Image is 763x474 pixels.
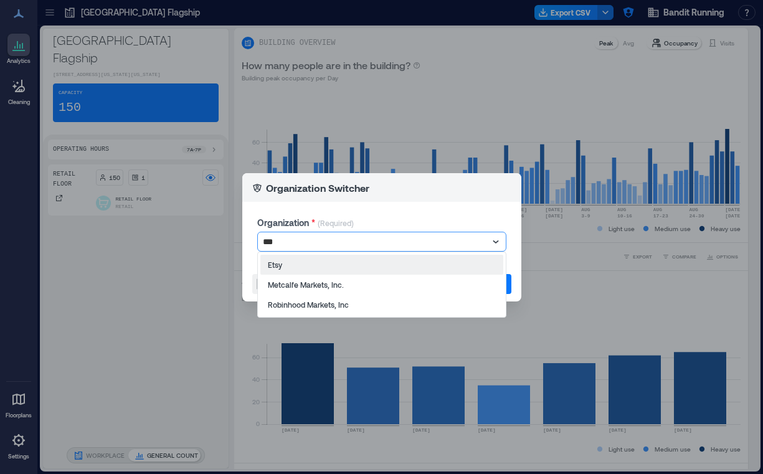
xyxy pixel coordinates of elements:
[252,274,310,294] button: Turn Off
[257,217,315,229] label: Organization
[318,218,354,232] p: (Required)
[266,181,369,196] p: Organization Switcher
[268,300,349,310] p: Robinhood Markets, Inc
[268,280,344,290] p: Metcalfe Markets, Inc.
[268,260,282,270] p: Etsy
